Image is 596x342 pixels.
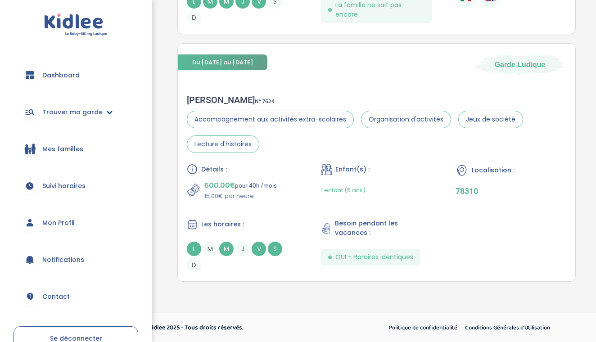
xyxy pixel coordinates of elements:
div: [PERSON_NAME] [187,94,566,105]
span: Les horaires : [201,220,244,229]
span: Dashboard [42,71,80,80]
span: M [203,242,217,256]
span: J [235,242,250,256]
span: Garde Ludique [495,59,546,69]
span: Lecture d'histoires [187,135,259,153]
a: Mes familles [14,133,138,165]
span: 1 enfant (5 ans) [321,186,366,194]
span: Détails : [201,165,227,174]
a: Politique de confidentialité [386,322,461,334]
span: D [187,258,201,272]
span: Enfant(s) : [335,165,370,174]
p: 78310 [456,186,566,196]
p: 15.00€ par heure [204,192,277,201]
span: 600.00€ [204,179,235,192]
span: OUI - Horaires identiques [335,252,413,262]
a: Contact [14,280,138,313]
span: S [268,242,282,256]
a: Trouver ma garde [14,96,138,128]
p: pour 40h /mois [204,179,277,192]
span: Organisation d'activités [361,111,451,128]
span: Accompagnement aux activités extra-scolaires [187,111,354,128]
a: Conditions Générales d’Utilisation [462,322,553,334]
span: Mon Profil [42,218,75,228]
span: Localisation : [472,166,515,175]
span: Mes familles [42,144,83,154]
span: N° 7624 [255,97,275,106]
span: Trouver ma garde [42,108,103,117]
span: Contact [42,292,70,301]
a: Mon Profil [14,207,138,239]
a: Suivi horaires [14,170,138,202]
span: M [219,242,234,256]
span: Jeux de société [458,111,523,128]
span: Besoin pendant les vacances : [335,219,432,238]
span: V [252,242,266,256]
p: © Kidlee 2025 - Tous droits réservés. [142,323,336,333]
span: Notifications [42,255,84,265]
a: Dashboard [14,59,138,91]
span: Suivi horaires [42,181,86,191]
img: logo.svg [44,13,108,36]
a: Notifications [14,243,138,276]
span: La famille ne sait pas encore [335,0,424,19]
span: L [187,242,201,256]
span: Du [DATE] au [DATE] [178,54,267,70]
span: D [187,10,201,25]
